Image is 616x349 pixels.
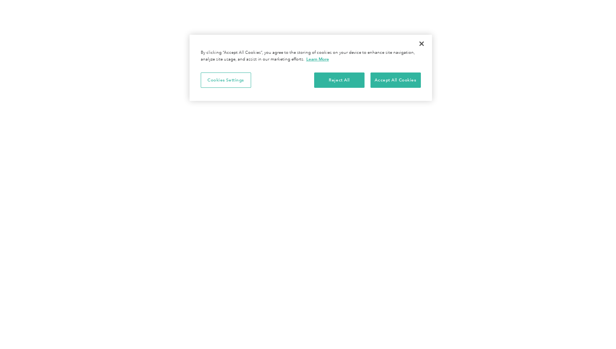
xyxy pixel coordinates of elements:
[190,35,432,101] div: Cookie banner
[413,35,430,52] button: Close
[201,72,251,88] button: Cookies Settings
[370,72,421,88] button: Accept All Cookies
[201,50,421,63] div: By clicking “Accept All Cookies”, you agree to the storing of cookies on your device to enhance s...
[190,35,432,101] div: Privacy
[306,56,329,62] a: More information about your privacy, opens in a new tab
[314,72,365,88] button: Reject All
